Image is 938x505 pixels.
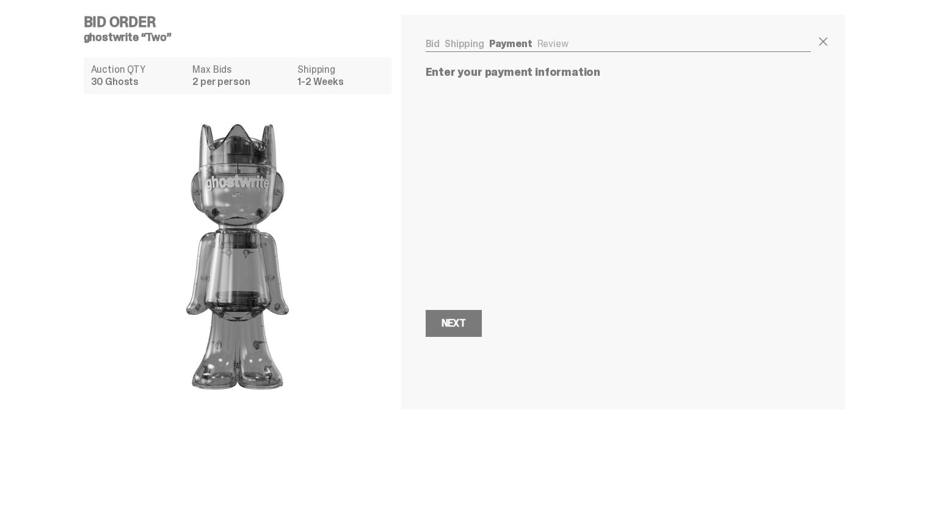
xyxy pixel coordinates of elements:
iframe: Secure payment input frame [423,85,814,303]
a: Bid [426,37,440,50]
dt: Auction QTY [91,65,186,75]
h4: Bid Order [84,15,401,29]
button: Next [426,310,482,337]
dd: 30 Ghosts [91,77,186,87]
img: product image [115,104,360,410]
dt: Shipping [297,65,384,75]
dt: Max Bids [192,65,290,75]
a: Shipping [445,37,484,50]
dd: 1-2 Weeks [297,77,384,87]
p: Enter your payment information [426,67,812,78]
div: Next [442,319,466,328]
h5: ghostwrite “Two” [84,32,401,43]
dd: 2 per person [192,77,290,87]
a: Payment [489,37,533,50]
